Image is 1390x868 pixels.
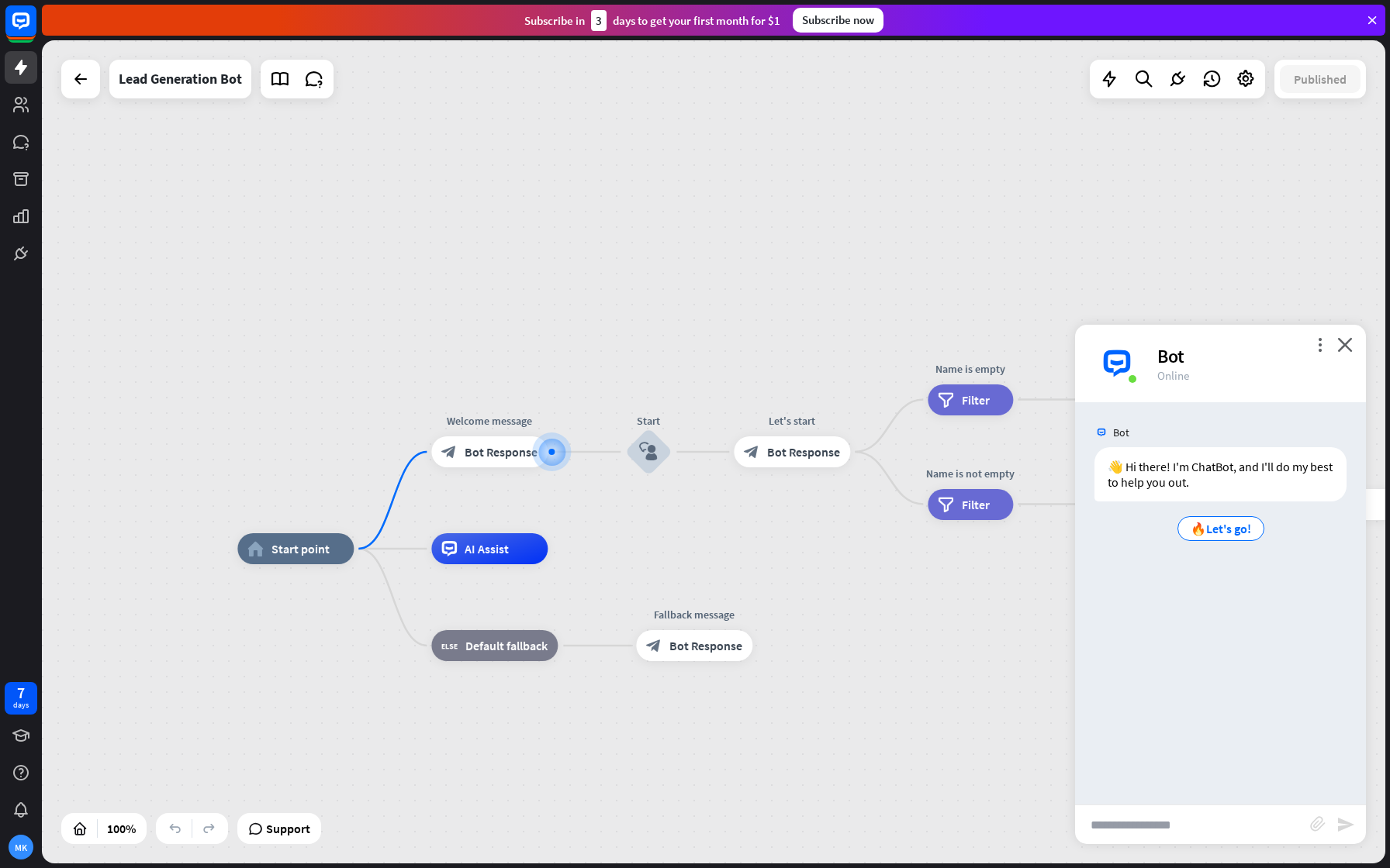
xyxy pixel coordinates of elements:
[639,443,658,461] i: block_user_input
[1280,65,1361,93] button: Published
[119,60,242,98] div: Lead Generation Bot
[1094,447,1347,501] div: 👋 Hi there! I'm ChatBot, and I'll do my best to help you out.
[465,638,548,653] span: Default fallback
[962,497,990,512] span: Filter
[1157,344,1347,368] div: Bot
[17,686,25,700] div: 7
[1157,368,1347,383] div: Online
[271,541,330,556] span: Start point
[744,444,759,460] i: block_bot_response
[793,8,883,33] div: Subscribe now
[465,541,509,556] span: AI Assist
[669,638,742,653] span: Bot Response
[722,413,862,429] div: Let's start
[767,444,840,460] span: Bot Response
[12,6,59,53] button: Open LiveChat chat widget
[938,497,954,512] i: filter
[465,444,538,460] span: Bot Response
[102,816,140,841] div: 100%
[1336,815,1355,834] i: send
[624,607,764,622] div: Fallback message
[962,392,990,408] span: Filter
[1337,337,1353,352] i: close
[1113,425,1129,439] span: Bot
[646,638,662,653] i: block_bot_response
[266,816,310,841] span: Support
[524,10,780,31] div: Subscribe in days to get your first month for $1
[602,413,695,429] div: Start
[247,541,264,556] i: home_2
[13,700,29,711] div: days
[916,361,1025,377] div: Name is empty
[5,682,37,715] a: 7 days
[1191,521,1251,536] span: 🔥Let's go!
[9,835,33,859] div: MK
[1310,816,1326,832] i: block_attachment
[938,392,954,408] i: filter
[591,10,607,31] div: 3
[420,413,559,429] div: Welcome message
[1312,337,1327,352] i: more_vert
[441,638,458,653] i: block_fallback
[441,444,457,460] i: block_bot_response
[916,466,1025,481] div: Name is not empty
